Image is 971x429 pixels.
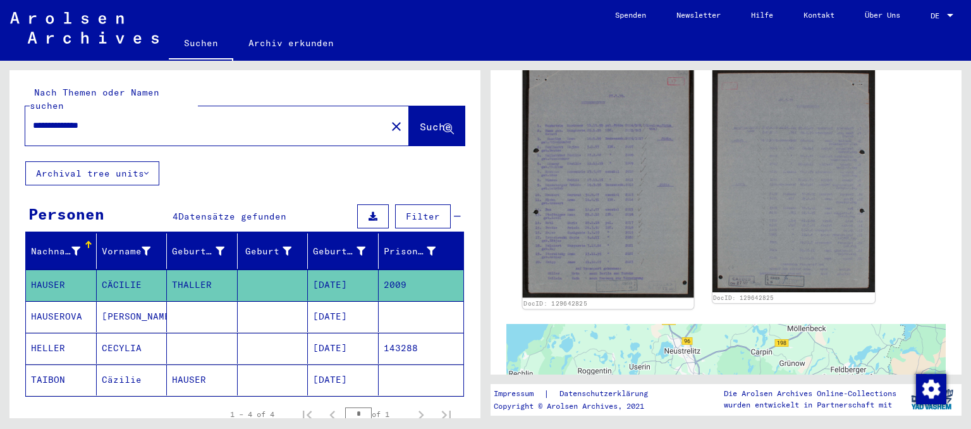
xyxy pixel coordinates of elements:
[26,233,97,269] mat-header-cell: Nachname
[434,402,459,427] button: Last page
[406,211,440,222] span: Filter
[494,387,544,401] a: Impressum
[313,241,381,261] div: Geburtsdatum
[379,270,464,301] mat-cell: 2009
[243,245,292,258] div: Geburt‏
[97,270,168,301] mat-cell: CÄCILIE
[26,333,97,364] mat-cell: HELLER
[409,106,465,146] button: Suche
[712,68,876,292] img: 002.jpg
[379,233,464,269] mat-header-cell: Prisoner #
[169,28,233,61] a: Suchen
[30,87,159,111] mat-label: Nach Themen oder Namen suchen
[173,211,178,222] span: 4
[379,333,464,364] mat-cell: 143288
[345,408,408,420] div: of 1
[10,12,159,44] img: Arolsen_neg.svg
[97,233,168,269] mat-header-cell: Vorname
[308,364,379,395] mat-cell: [DATE]
[523,62,693,298] img: 001.jpg
[26,270,97,301] mat-cell: HAUSER
[178,211,286,222] span: Datensätze gefunden
[931,11,944,20] span: DE
[238,233,308,269] mat-header-cell: Geburt‏
[167,233,238,269] mat-header-cell: Geburtsname
[308,333,379,364] mat-cell: [DATE]
[233,28,349,58] a: Archiv erkunden
[25,161,159,185] button: Archival tree units
[724,388,896,399] p: Die Arolsen Archives Online-Collections
[230,409,274,420] div: 1 – 4 of 4
[494,401,663,412] p: Copyright © Arolsen Archives, 2021
[408,402,434,427] button: Next page
[713,294,774,301] a: DocID: 129642825
[384,241,452,261] div: Prisoner #
[494,387,663,401] div: |
[320,402,345,427] button: Previous page
[295,402,320,427] button: First page
[420,120,451,133] span: Suche
[308,301,379,332] mat-cell: [DATE]
[313,245,365,258] div: Geburtsdatum
[172,241,240,261] div: Geburtsname
[389,119,404,134] mat-icon: close
[908,383,956,415] img: yv_logo.png
[167,364,238,395] mat-cell: HAUSER
[724,399,896,411] p: wurden entwickelt in Partnerschaft mit
[384,113,409,139] button: Clear
[384,245,436,258] div: Prisoner #
[243,241,308,261] div: Geburt‏
[26,364,97,395] mat-cell: TAIBON
[172,245,224,258] div: Geburtsname
[308,270,379,301] mat-cell: [DATE]
[102,241,167,261] div: Vorname
[916,374,946,404] img: Zustimmung ändern
[395,204,451,228] button: Filter
[97,364,168,395] mat-cell: Cäzilie
[31,245,80,258] div: Nachname
[31,241,96,261] div: Nachname
[102,245,151,258] div: Vorname
[97,301,168,332] mat-cell: [PERSON_NAME]
[26,301,97,332] mat-cell: HAUSEROVA
[28,202,104,225] div: Personen
[97,333,168,364] mat-cell: CECYLIA
[523,299,587,307] a: DocID: 129642825
[549,387,663,401] a: Datenschutzerklärung
[308,233,379,269] mat-header-cell: Geburtsdatum
[167,270,238,301] mat-cell: THALLER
